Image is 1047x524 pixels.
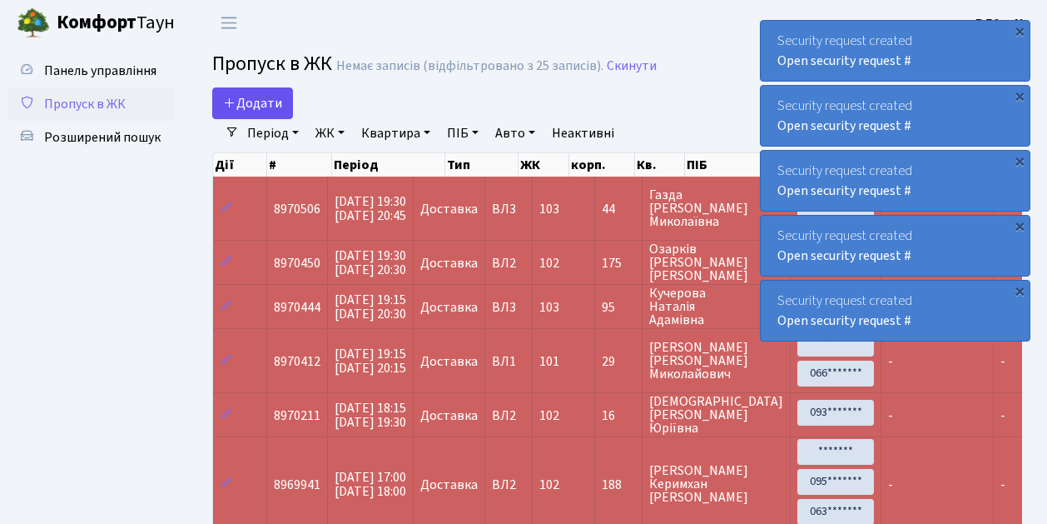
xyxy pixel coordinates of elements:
[420,202,478,216] span: Доставка
[274,298,320,317] span: 8970444
[57,9,175,37] span: Таун
[649,341,783,381] span: [PERSON_NAME] [PERSON_NAME] Миколайович
[539,254,559,272] span: 102
[1011,152,1028,169] div: ×
[1000,476,1005,494] span: -
[17,7,50,40] img: logo.png
[761,86,1030,146] div: Security request created
[761,21,1030,81] div: Security request created
[602,355,635,368] span: 29
[975,14,1027,32] b: ВЛ2 -. К.
[44,62,156,80] span: Панель управління
[539,200,559,218] span: 103
[492,355,525,368] span: ВЛ1
[212,87,293,119] a: Додати
[649,242,783,282] span: Озарків [PERSON_NAME] [PERSON_NAME]
[420,355,478,368] span: Доставка
[602,202,635,216] span: 44
[569,153,635,177] th: корп.
[761,151,1030,211] div: Security request created
[1000,352,1005,371] span: -
[777,117,911,135] a: Open security request #
[649,188,783,228] span: Газда [PERSON_NAME] Миколаївна
[8,54,175,87] a: Панель управління
[539,476,559,494] span: 102
[274,200,320,218] span: 8970506
[635,153,685,177] th: Кв.
[607,58,657,74] a: Скинути
[975,13,1027,33] a: ВЛ2 -. К.
[888,476,893,494] span: -
[241,119,305,147] a: Період
[1011,217,1028,234] div: ×
[519,153,569,177] th: ЖК
[309,119,351,147] a: ЖК
[888,407,893,425] span: -
[445,153,519,177] th: Тип
[685,153,807,177] th: ПІБ
[8,121,175,154] a: Розширений пошук
[492,478,525,492] span: ВЛ2
[420,257,478,270] span: Доставка
[274,407,320,425] span: 8970211
[492,257,525,270] span: ВЛ2
[602,301,635,314] span: 95
[649,287,783,327] span: Кучерова Наталія Адамівна
[274,254,320,272] span: 8970450
[420,409,478,422] span: Доставка
[8,87,175,121] a: Пропуск в ЖК
[335,247,406,279] span: [DATE] 19:30 [DATE] 20:30
[649,464,783,504] span: [PERSON_NAME] Керимхан [PERSON_NAME]
[355,119,437,147] a: Квартира
[489,119,542,147] a: Авто
[274,476,320,494] span: 8969941
[335,468,406,501] span: [DATE] 17:00 [DATE] 18:00
[777,52,911,70] a: Open security request #
[1011,22,1028,39] div: ×
[777,182,911,200] a: Open security request #
[602,257,635,270] span: 175
[602,409,635,422] span: 16
[761,281,1030,341] div: Security request created
[44,128,161,147] span: Розширений пошук
[213,153,267,177] th: Дії
[492,202,525,216] span: ВЛ3
[335,399,406,432] span: [DATE] 18:15 [DATE] 19:30
[1000,407,1005,425] span: -
[649,395,783,435] span: [DEMOGRAPHIC_DATA] [PERSON_NAME] Юріївна
[888,352,893,371] span: -
[335,291,406,323] span: [DATE] 19:15 [DATE] 20:30
[440,119,485,147] a: ПІБ
[539,298,559,317] span: 103
[539,407,559,425] span: 102
[539,352,559,371] span: 101
[223,94,282,112] span: Додати
[545,119,621,147] a: Неактивні
[777,247,911,265] a: Open security request #
[492,409,525,422] span: ВЛ2
[420,301,478,314] span: Доставка
[761,216,1030,276] div: Security request created
[44,95,126,113] span: Пропуск в ЖК
[212,49,332,78] span: Пропуск в ЖК
[1011,282,1028,299] div: ×
[336,58,603,74] div: Немає записів (відфільтровано з 25 записів).
[492,301,525,314] span: ВЛ3
[335,345,406,377] span: [DATE] 19:15 [DATE] 20:15
[1011,87,1028,104] div: ×
[57,9,136,36] b: Комфорт
[274,352,320,371] span: 8970412
[777,312,911,330] a: Open security request #
[332,153,446,177] th: Період
[420,478,478,492] span: Доставка
[335,192,406,225] span: [DATE] 19:30 [DATE] 20:45
[208,9,250,37] button: Переключити навігацію
[267,153,332,177] th: #
[602,478,635,492] span: 188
